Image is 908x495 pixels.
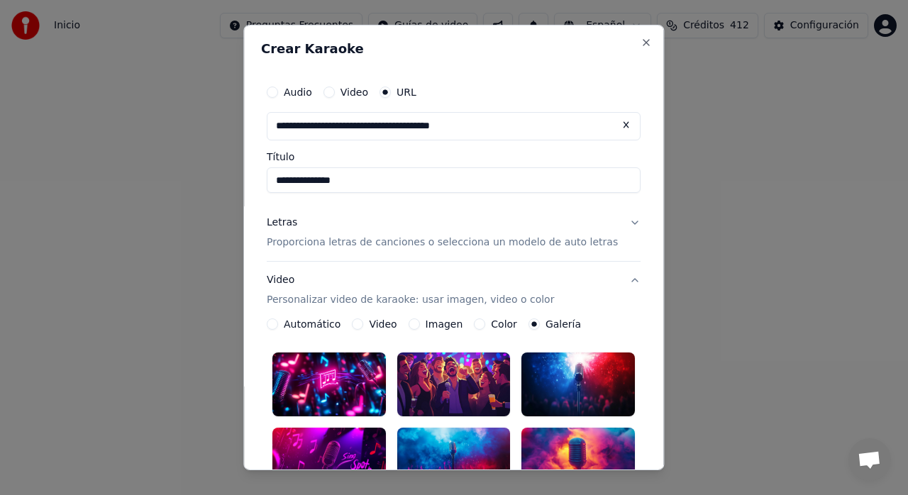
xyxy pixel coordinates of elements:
p: Personalizar video de karaoke: usar imagen, video o color [267,293,554,307]
button: VideoPersonalizar video de karaoke: usar imagen, video o color [267,262,641,318]
h2: Crear Karaoke [261,43,646,55]
label: URL [397,87,416,97]
label: Color [492,319,518,329]
label: Audio [284,87,312,97]
label: Imagen [426,319,463,329]
label: Video [370,319,397,329]
label: Video [340,87,368,97]
label: Automático [284,319,340,329]
div: Letras [267,216,297,230]
p: Proporciona letras de canciones o selecciona un modelo de auto letras [267,235,618,250]
div: Video [267,273,554,307]
button: LetrasProporciona letras de canciones o selecciona un modelo de auto letras [267,204,641,261]
label: Galería [546,319,581,329]
label: Título [267,152,641,162]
